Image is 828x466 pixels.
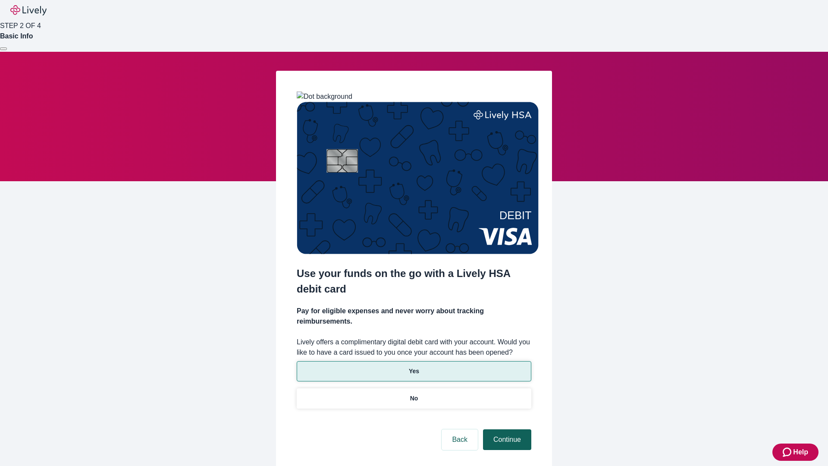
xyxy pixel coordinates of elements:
[297,337,531,358] label: Lively offers a complimentary digital debit card with your account. Would you like to have a card...
[297,266,531,297] h2: Use your funds on the go with a Lively HSA debit card
[409,367,419,376] p: Yes
[297,91,352,102] img: Dot background
[297,102,539,254] img: Debit card
[783,447,793,457] svg: Zendesk support icon
[793,447,808,457] span: Help
[442,429,478,450] button: Back
[297,361,531,381] button: Yes
[297,306,531,327] h4: Pay for eligible expenses and never worry about tracking reimbursements.
[297,388,531,409] button: No
[10,5,47,16] img: Lively
[410,394,418,403] p: No
[483,429,531,450] button: Continue
[772,444,819,461] button: Zendesk support iconHelp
